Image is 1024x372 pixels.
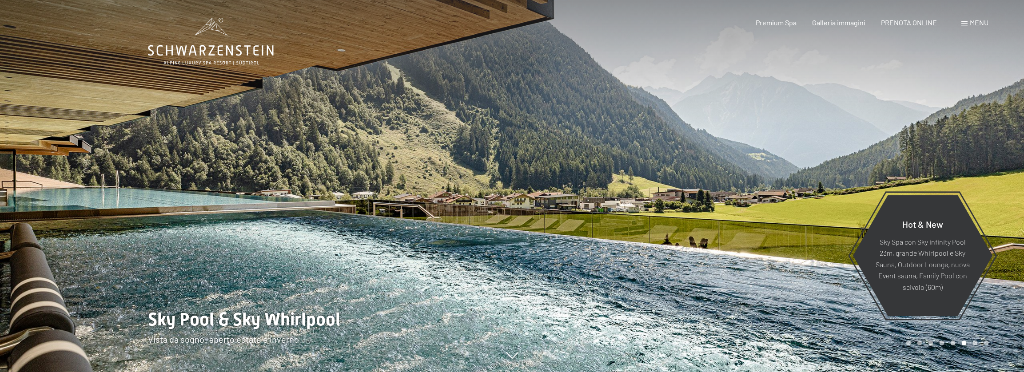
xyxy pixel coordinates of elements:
span: Hot & New [902,218,943,229]
a: Hot & New Sky Spa con Sky infinity Pool 23m, grande Whirlpool e Sky Sauna, Outdoor Lounge, nuova ... [852,194,993,317]
div: Carousel Page 6 (Current Slide) [961,340,966,345]
p: Sky Spa con Sky infinity Pool 23m, grande Whirlpool e Sky Sauna, Outdoor Lounge, nuova Event saun... [874,236,971,293]
a: PRENOTA ONLINE [881,18,937,27]
div: Carousel Page 1 [906,340,911,345]
div: Carousel Page 3 [928,340,933,345]
div: Carousel Page 4 [939,340,944,345]
span: Menu [970,18,988,27]
div: Carousel Page 5 [950,340,955,345]
div: Carousel Pagination [903,340,988,345]
div: Carousel Page 7 [972,340,977,345]
div: Carousel Page 8 [984,340,988,345]
div: Carousel Page 2 [917,340,922,345]
a: Galleria immagini [812,18,865,27]
a: Premium Spa [755,18,796,27]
